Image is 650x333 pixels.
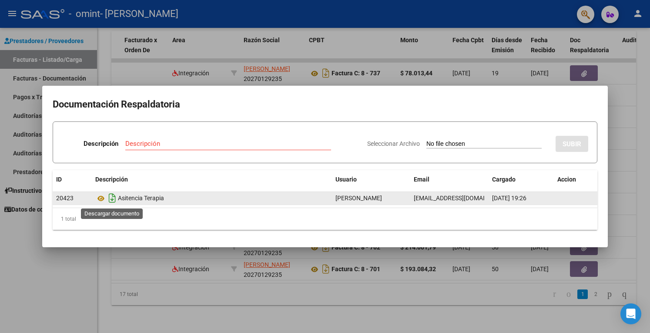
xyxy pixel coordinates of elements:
[53,96,597,113] h2: Documentación Respaldatoria
[563,140,581,148] span: SUBIR
[56,195,74,202] span: 20423
[554,170,597,189] datatable-header-cell: Accion
[492,176,516,183] span: Cargado
[53,170,92,189] datatable-header-cell: ID
[492,195,526,202] span: [DATE] 19:26
[410,170,489,189] datatable-header-cell: Email
[95,176,128,183] span: Descripción
[489,170,554,189] datatable-header-cell: Cargado
[95,191,328,205] div: Asitencia Terapia
[557,176,576,183] span: Accion
[92,170,332,189] datatable-header-cell: Descripción
[84,139,118,149] p: Descripción
[335,195,382,202] span: [PERSON_NAME]
[620,303,641,324] div: Open Intercom Messenger
[556,136,588,152] button: SUBIR
[56,176,62,183] span: ID
[414,195,510,202] span: [EMAIL_ADDRESS][DOMAIN_NAME]
[332,170,410,189] datatable-header-cell: Usuario
[107,191,118,205] i: Descargar documento
[414,176,429,183] span: Email
[367,140,420,147] span: Seleccionar Archivo
[335,176,357,183] span: Usuario
[53,208,597,230] div: 1 total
